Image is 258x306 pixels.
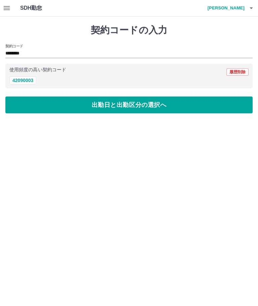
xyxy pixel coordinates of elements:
button: 出勤日と出勤区分の選択へ [5,97,253,113]
p: 使用頻度の高い契約コード [9,68,66,72]
h2: 契約コード [5,43,23,49]
h1: 契約コードの入力 [5,25,253,36]
button: 42090003 [9,76,36,84]
button: 履歴削除 [226,68,249,76]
